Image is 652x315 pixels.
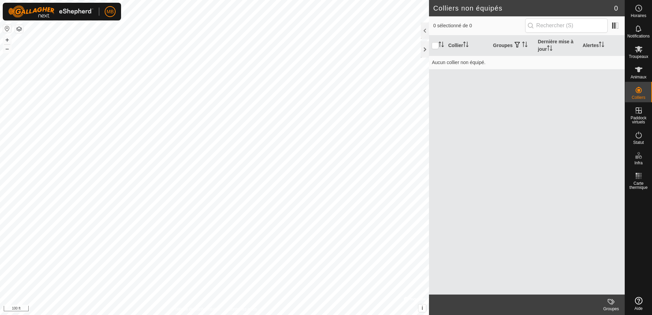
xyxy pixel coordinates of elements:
span: Statut [633,140,644,145]
span: Notifications [627,34,650,38]
input: Rechercher (S) [525,18,608,33]
button: Couches de carte [15,25,23,33]
span: 0 [614,3,618,13]
td: Aucun collier non équipé. [429,56,625,69]
span: i [421,305,423,311]
span: Aide [634,306,642,311]
span: 0 sélectionné de 0 [433,22,525,29]
p-sorticon: Activer pour trier [439,43,444,48]
span: Troupeaux [629,55,648,59]
p-sorticon: Activer pour trier [522,43,528,48]
div: Groupes [597,306,625,312]
p-sorticon: Activer pour trier [463,43,469,48]
th: Groupes [490,35,535,56]
button: + [3,36,11,44]
span: MB [107,8,114,15]
th: Alertes [580,35,625,56]
th: Dernière mise à jour [535,35,580,56]
a: Aide [625,294,652,313]
span: Colliers [632,95,645,100]
p-sorticon: Activer pour trier [599,43,604,48]
span: Animaux [631,75,647,79]
img: Logo Gallagher [8,5,93,18]
p-sorticon: Activer pour trier [547,46,552,52]
th: Collier [445,35,490,56]
a: Politique de confidentialité [172,306,220,312]
span: Horaires [631,14,646,18]
a: Contactez-nous [228,306,257,312]
span: Paddock virtuels [627,116,650,124]
span: Infra [634,161,642,165]
button: – [3,45,11,53]
h2: Colliers non équipés [433,4,614,12]
span: Carte thermique [627,181,650,190]
button: Réinitialiser la carte [3,25,11,33]
button: i [418,304,426,312]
